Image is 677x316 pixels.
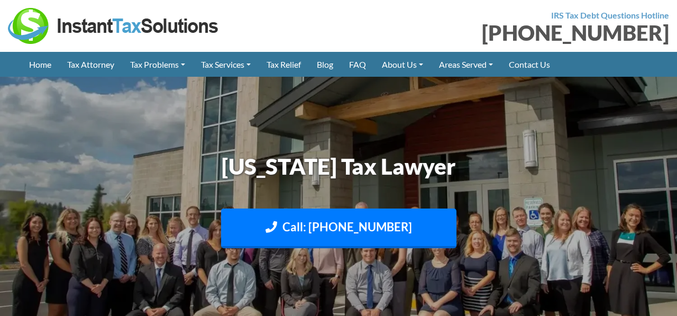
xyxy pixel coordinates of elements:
[122,52,193,77] a: Tax Problems
[551,10,669,20] strong: IRS Tax Debt Questions Hotline
[8,8,219,44] img: Instant Tax Solutions Logo
[45,151,632,182] h1: [US_STATE] Tax Lawyer
[309,52,341,77] a: Blog
[346,22,669,43] div: [PHONE_NUMBER]
[431,52,501,77] a: Areas Served
[8,20,219,30] a: Instant Tax Solutions Logo
[501,52,558,77] a: Contact Us
[341,52,374,77] a: FAQ
[221,209,456,248] a: Call: [PHONE_NUMBER]
[21,52,59,77] a: Home
[59,52,122,77] a: Tax Attorney
[374,52,431,77] a: About Us
[259,52,309,77] a: Tax Relief
[193,52,259,77] a: Tax Services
